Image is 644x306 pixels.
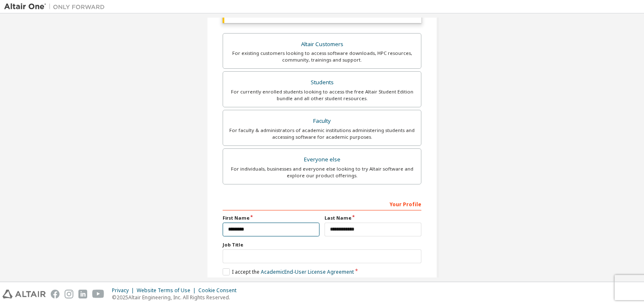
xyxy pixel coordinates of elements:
img: linkedin.svg [78,290,87,298]
div: Privacy [112,287,137,294]
p: © 2025 Altair Engineering, Inc. All Rights Reserved. [112,294,241,301]
div: Faculty [228,115,416,127]
div: Everyone else [228,154,416,166]
div: For existing customers looking to access software downloads, HPC resources, community, trainings ... [228,50,416,63]
div: For currently enrolled students looking to access the free Altair Student Edition bundle and all ... [228,88,416,102]
div: Website Terms of Use [137,287,198,294]
a: Academic End-User License Agreement [261,268,354,275]
label: First Name [223,215,319,221]
img: altair_logo.svg [3,290,46,298]
label: Job Title [223,241,421,248]
img: Altair One [4,3,109,11]
label: I accept the [223,268,354,275]
img: facebook.svg [51,290,60,298]
img: instagram.svg [65,290,73,298]
div: Cookie Consent [198,287,241,294]
label: Last Name [325,215,421,221]
div: Your Profile [223,197,421,210]
div: Students [228,77,416,88]
img: youtube.svg [92,290,104,298]
div: For faculty & administrators of academic institutions administering students and accessing softwa... [228,127,416,140]
div: For individuals, businesses and everyone else looking to try Altair software and explore our prod... [228,166,416,179]
div: Altair Customers [228,39,416,50]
